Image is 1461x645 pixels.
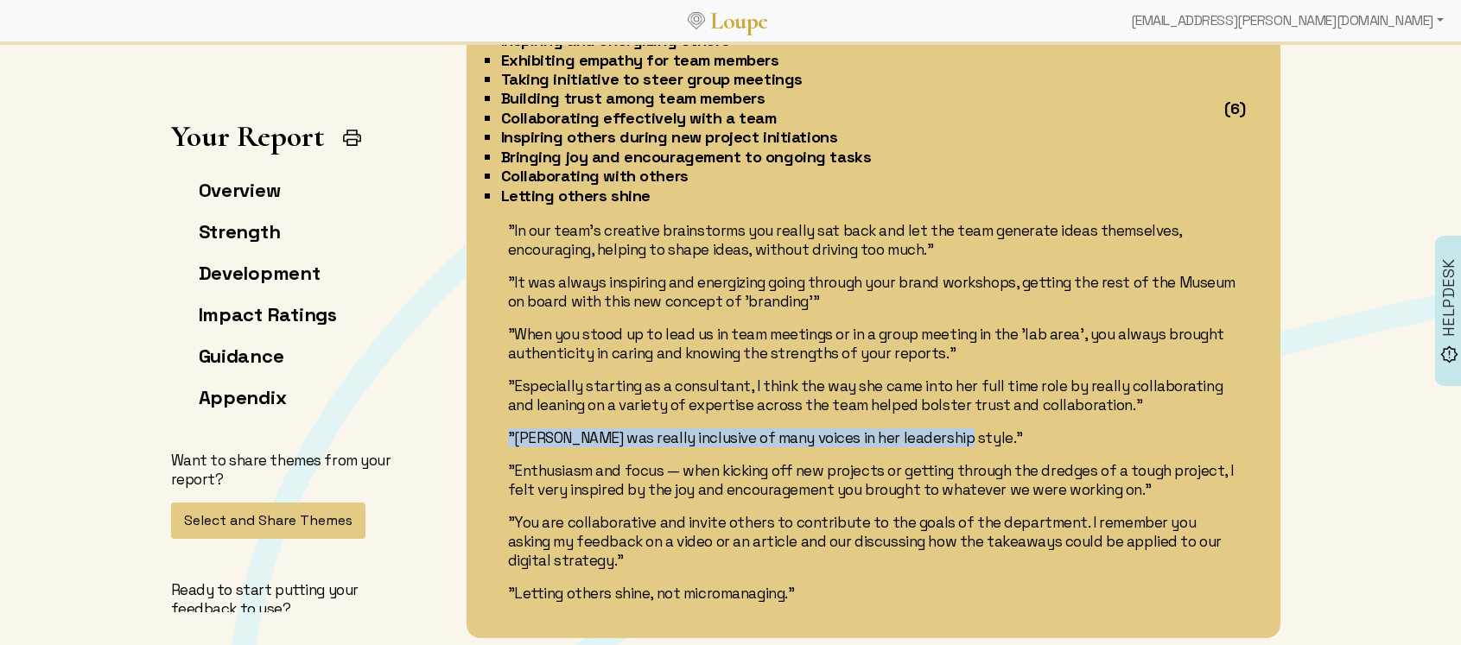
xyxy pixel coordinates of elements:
p: Ready to start putting your feedback to use? [171,580,419,618]
a: Impact Ratings [199,302,337,326]
li: Collaborating effectively with a team [501,109,1170,128]
li: Letting others shine [501,187,1170,206]
li: Taking initiative to steer group meetings [501,70,1170,89]
button: Print Report [334,120,370,155]
li: Inspiring others during new project initiations [501,128,1170,147]
div: (6) [1224,99,1246,118]
a: Strength [199,219,281,243]
a: Loupe [705,5,774,37]
button: Select and Share Themes [171,503,365,539]
img: Print Icon [341,127,363,149]
li: Collaborating with others [501,167,1170,186]
p: "Enthusiasm and focus — when kicking off new projects or getting through the dredges of a tough p... [508,461,1239,499]
p: Want to share themes from your report? [171,451,419,489]
h1: Your Report [171,118,324,154]
div: [EMAIL_ADDRESS][PERSON_NAME][DOMAIN_NAME] [1124,3,1451,38]
p: "You are collaborative and invite others to contribute to the goals of the department. I remember... [508,513,1239,570]
img: brightness_alert_FILL0_wght500_GRAD0_ops.svg [1440,345,1458,363]
a: Guidance [199,344,284,368]
p: "[PERSON_NAME] was really inclusive of many voices in her leadership style." [508,428,1239,447]
p: "It was always inspiring and energizing going through your brand workshops, getting the rest of t... [508,273,1239,311]
p: "Especially starting as a consultant, I think the way she came into her full time role by really ... [508,376,1239,414]
img: Loupe Logo [688,12,705,29]
a: Appendix [199,385,287,409]
a: Development [199,261,321,285]
p: "When you stood up to lead us in team meetings or in a group meeting in the 'lab area', you alway... [508,325,1239,363]
p: "Letting others shine, not micromanaging." [508,584,1239,603]
app-left-page-nav: Your Report [171,118,419,612]
li: Exhibiting empathy for team members [501,51,1170,70]
p: "In our team's creative brainstorms you really sat back and let the team generate ideas themselve... [508,221,1239,259]
li: Building trust among team members [501,89,1170,108]
a: Overview [199,178,281,202]
li: Bringing joy and encouragement to ongoing tasks [501,148,1170,167]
